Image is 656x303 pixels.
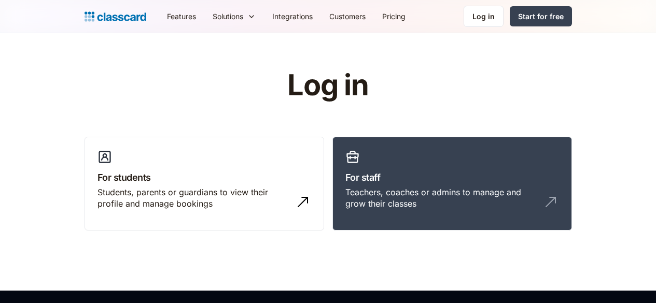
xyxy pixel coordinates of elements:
[374,5,414,28] a: Pricing
[213,11,243,22] div: Solutions
[85,137,324,231] a: For studentsStudents, parents or guardians to view their profile and manage bookings
[97,170,311,184] h3: For students
[159,5,204,28] a: Features
[264,5,321,28] a: Integrations
[204,5,264,28] div: Solutions
[332,137,572,231] a: For staffTeachers, coaches or admins to manage and grow their classes
[85,9,146,24] a: home
[97,186,290,210] div: Students, parents or guardians to view their profile and manage bookings
[321,5,374,28] a: Customers
[345,170,559,184] h3: For staff
[464,6,504,27] a: Log in
[472,11,495,22] div: Log in
[518,11,564,22] div: Start for free
[510,6,572,26] a: Start for free
[163,69,493,102] h1: Log in
[345,186,538,210] div: Teachers, coaches or admins to manage and grow their classes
